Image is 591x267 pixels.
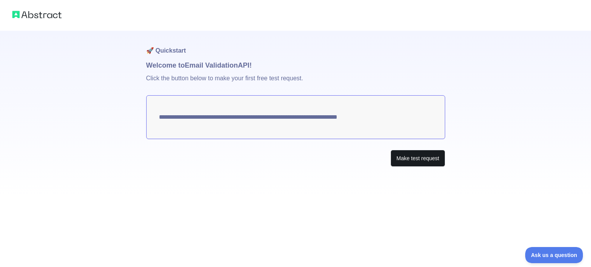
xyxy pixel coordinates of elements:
[12,9,62,20] img: Abstract logo
[146,31,445,60] h1: 🚀 Quickstart
[146,71,445,95] p: Click the button below to make your first free test request.
[146,60,445,71] h1: Welcome to Email Validation API!
[525,247,583,263] iframe: Toggle Customer Support
[391,150,445,167] button: Make test request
